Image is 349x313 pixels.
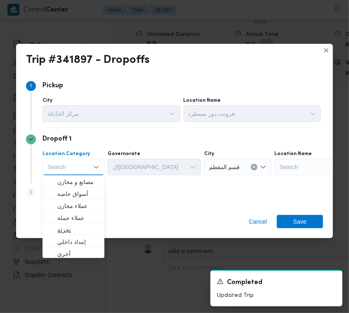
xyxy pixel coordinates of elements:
span: أسواق خاصة [57,189,99,199]
label: Location Name [275,151,312,157]
label: City [42,97,52,104]
p: Pickup [42,81,63,91]
label: City [204,151,214,157]
span: Completed [227,278,262,288]
button: تجزئة [42,223,104,235]
button: Clear input [251,164,257,170]
div: Trip #341897 - Dropoffs [26,54,150,67]
span: ال[GEOGRAPHIC_DATA] [113,162,179,171]
label: Governorate [108,151,140,157]
p: Updated Trip [217,291,336,300]
button: إمداد داخلي [42,235,104,247]
span: تجزئة [57,225,99,235]
button: Cancel [245,215,270,228]
button: Closes this modal window [321,45,331,55]
button: مصانع و مخازن [42,175,104,187]
button: Save [277,215,323,228]
label: Location Name [184,97,221,104]
span: 1 [30,84,32,88]
button: Open list of options [260,164,266,170]
div: Notification [217,277,336,288]
button: Close list of options [93,164,99,170]
span: Cancel [249,217,267,227]
span: فرونت دور مسطرد [189,109,235,118]
button: Open list of options [169,110,175,117]
span: مركز الخانكة [47,109,79,118]
label: Location Category [42,151,90,157]
span: Save [293,215,307,228]
span: مصانع و مخازن [57,177,99,187]
button: Open list of options [189,164,196,170]
p: Dropoff 1 [42,134,71,144]
span: 3 [30,190,32,195]
button: عملاء جملة [42,211,104,223]
button: Open list of options [309,110,316,117]
span: قسم المقطم [209,162,240,171]
span: إمداد داخلي [57,237,99,247]
span: عملاء مخازن [57,201,99,211]
span: عملاء جملة [57,213,99,223]
button: أسواق خاصة [42,187,104,199]
button: أخري [42,247,104,259]
svg: Step 2 is complete [28,137,33,142]
span: أخري [57,249,99,259]
button: عملاء مخازن [42,199,104,211]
